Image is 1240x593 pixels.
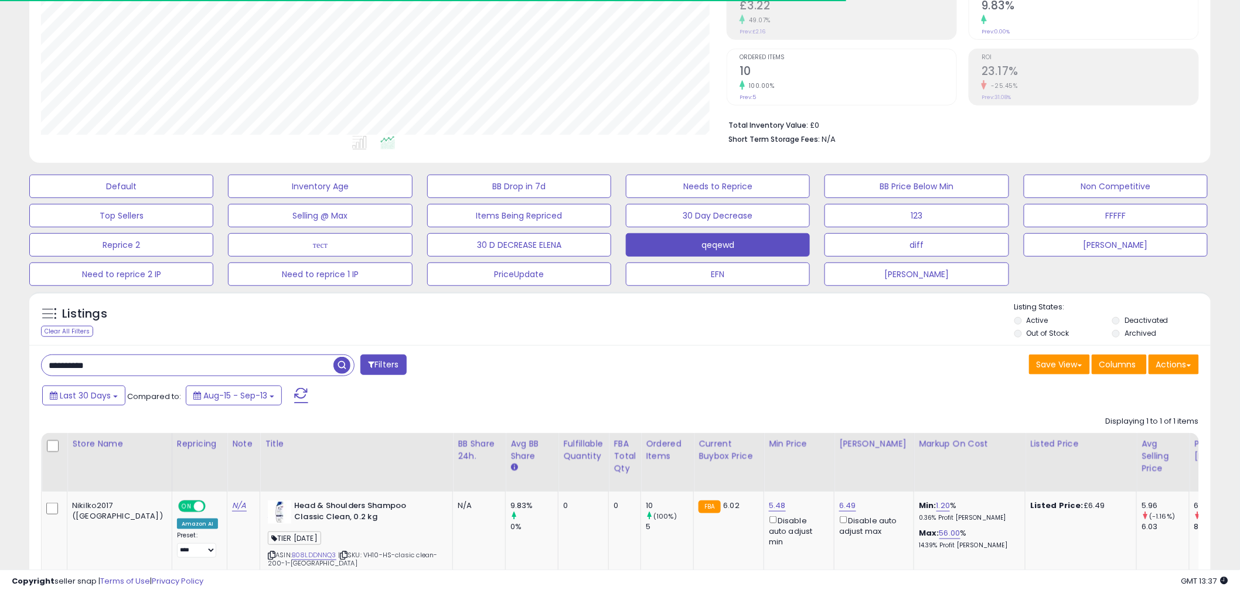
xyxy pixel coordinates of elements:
div: Preset: [177,531,218,558]
div: Avg Selling Price [1142,438,1184,475]
div: 6.03 [1142,522,1189,532]
b: Listed Price: [1030,500,1084,511]
div: Ordered Items [646,438,689,462]
button: Columns [1092,355,1147,374]
button: BB Price Below Min [825,175,1009,198]
small: (-1.16%) [1149,512,1175,521]
small: Prev: 5 [740,94,756,101]
span: ROI [982,54,1198,61]
div: seller snap | | [12,576,203,587]
label: Deactivated [1125,315,1169,325]
h5: Listings [62,306,107,322]
div: BB Share 24h. [458,438,500,462]
button: qeqewd [626,233,810,257]
b: Min: [919,500,936,511]
button: Top Sellers [29,204,213,227]
span: 2025-10-14 13:37 GMT [1181,575,1228,587]
a: B08LDDNNQ3 [292,550,336,560]
div: 10 [646,500,693,511]
strong: Copyright [12,575,54,587]
b: Max: [919,527,939,539]
div: Disable auto adjust min [769,514,825,547]
div: Disable auto adjust max [839,514,905,537]
span: ON [179,502,194,512]
div: Listed Price [1030,438,1132,450]
div: Avg BB Share [510,438,553,462]
label: Archived [1125,328,1156,338]
a: Terms of Use [100,575,150,587]
button: Selling @ Max [228,204,412,227]
span: N/A [822,134,836,145]
div: Fulfillable Quantity [563,438,604,462]
img: 31cpjz1quQL._SL40_.jpg [268,500,291,524]
div: Title [265,438,448,450]
div: FBA Total Qty [614,438,636,475]
h2: 10 [740,64,956,80]
small: 100.00% [745,81,775,90]
span: 6.02 [724,500,740,511]
div: Markup on Cost [919,438,1020,450]
button: Default [29,175,213,198]
button: Items Being Repriced [427,204,611,227]
a: 56.00 [939,527,960,539]
b: Short Term Storage Fees: [728,134,820,144]
button: Last 30 Days [42,386,125,405]
a: 6.49 [839,500,856,512]
button: Non Competitive [1024,175,1208,198]
button: Aug-15 - Sep-13 [186,386,282,405]
button: BB Drop in 7d [427,175,611,198]
button: PriceUpdate [427,263,611,286]
div: Displaying 1 to 1 of 1 items [1106,416,1199,427]
button: тест [228,233,412,257]
div: £6.49 [1030,500,1127,511]
div: % [919,528,1016,550]
div: % [919,500,1016,522]
a: 5.48 [769,500,786,512]
button: Filters [360,355,406,375]
div: Amazon AI [177,519,218,529]
div: Min Price [769,438,829,450]
button: 30 Day Decrease [626,204,810,227]
button: Needs to Reprice [626,175,810,198]
div: [PERSON_NAME] [839,438,909,450]
li: £0 [728,117,1190,131]
div: Nikilko2017 ([GEOGRAPHIC_DATA]) [72,500,163,522]
p: Listing States: [1014,302,1211,313]
span: | SKU: VH10-HS-clasic clean-200-1-[GEOGRAPHIC_DATA] [268,550,438,568]
label: Active [1027,315,1048,325]
button: [PERSON_NAME] [825,263,1009,286]
button: [PERSON_NAME] [1024,233,1208,257]
th: The percentage added to the cost of goods (COGS) that forms the calculator for Min & Max prices. [914,433,1026,492]
span: Ordered Items [740,54,956,61]
div: 0 [563,500,599,511]
button: Inventory Age [228,175,412,198]
span: Last 30 Days [60,390,111,401]
h2: 23.17% [982,64,1198,80]
div: 5.96 [1142,500,1189,511]
span: TIER [DATE] [268,531,321,545]
div: Current Buybox Price [699,438,759,462]
small: Prev: £2.16 [740,28,765,35]
span: Columns [1099,359,1136,370]
p: 14.39% Profit [PERSON_NAME] [919,541,1016,550]
button: Actions [1149,355,1199,374]
small: FBA [699,500,720,513]
div: 5 [646,522,693,532]
a: N/A [232,500,246,512]
small: Prev: 0.00% [982,28,1010,35]
small: -25.45% [987,81,1018,90]
a: Privacy Policy [152,575,203,587]
div: 0% [510,522,558,532]
div: Clear All Filters [41,326,93,337]
button: FFFFF [1024,204,1208,227]
button: Need to reprice 2 IP [29,263,213,286]
div: Repricing [177,438,222,450]
button: diff [825,233,1009,257]
button: Need to reprice 1 IP [228,263,412,286]
div: 0 [614,500,632,511]
span: Aug-15 - Sep-13 [203,390,267,401]
small: Prev: 31.08% [982,94,1011,101]
small: (100%) [653,512,677,521]
span: Compared to: [127,391,181,402]
b: Total Inventory Value: [728,120,808,130]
